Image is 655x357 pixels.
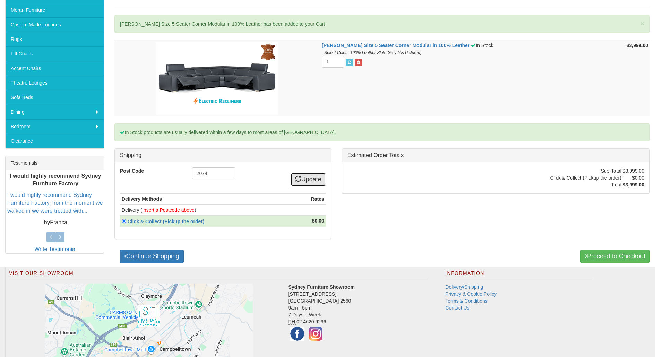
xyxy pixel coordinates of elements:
a: Write Testimonial [34,246,76,252]
a: Bedroom [6,119,104,134]
a: Theatre Lounges [6,76,104,90]
a: Custom Made Lounges [6,17,104,32]
a: Update [291,173,326,186]
h3: Shipping [120,152,326,158]
div: In Stock products are usually delivered within a few days to most areas of [GEOGRAPHIC_DATA]. [114,123,650,141]
a: Lift Chairs [6,46,104,61]
a: Continue Shopping [120,250,184,263]
a: Rugs [6,32,104,46]
label: Post Code [115,167,187,174]
a: I would highly recommend Sydney Furniture Factory, from the moment we walked in we were treated w... [7,192,103,214]
a: Delivery/Shipping [445,284,483,290]
a: Click & Collect (Pickup the order) [126,219,208,224]
td: $3,999.00 [623,167,644,174]
td: Delivery ( ) [120,204,294,216]
strong: Delivery Methods [122,196,162,202]
strong: Sydney Furniture Showroom [288,284,355,290]
img: Valencia King Size 5 Seater Corner Modular in 100% Leather [156,42,278,115]
a: [PERSON_NAME] Size 5 Seater Corner Modular in 100% Leather [322,43,469,48]
i: - Select Colour 100% Leather Slate Grey (As Pictured) [322,50,422,55]
img: Facebook [288,325,306,342]
a: Moran Furniture [6,3,104,17]
p: Franca [7,219,104,227]
a: Sofa Beds [6,90,104,105]
h3: Estimated Order Totals [347,152,644,158]
td: In Stock [320,40,609,117]
strong: Click & Collect (Pickup the order) [128,219,205,224]
td: Click & Collect (Pickup the order): [550,174,622,181]
button: × [640,20,645,27]
a: Privacy & Cookie Policy [445,291,497,297]
h2: Information [445,271,592,280]
b: by [44,219,50,225]
a: Accent Chairs [6,61,104,76]
td: Total: [550,181,622,188]
td: $0.00 [623,174,644,181]
a: Dining [6,105,104,119]
td: Sub-Total: [550,167,622,174]
img: Instagram [307,325,324,342]
a: Terms & Conditions [445,298,487,304]
a: Clearance [6,134,104,148]
strong: $3,999.00 [623,182,644,188]
abbr: Phone [288,319,296,325]
div: [PERSON_NAME] Size 5 Seater Corner Modular in 100% Leather has been added to your Cart [114,15,650,33]
div: Testimonials [6,156,104,170]
b: I would highly recommend Sydney Furniture Factory [10,173,101,187]
a: Proceed to Checkout [580,250,650,263]
h2: Visit Our Showroom [9,271,428,280]
strong: $3,999.00 [627,43,648,48]
strong: Rates [311,196,324,202]
a: Contact Us [445,305,469,311]
font: Insert a Postcode above [142,207,195,213]
strong: $0.00 [312,218,324,224]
